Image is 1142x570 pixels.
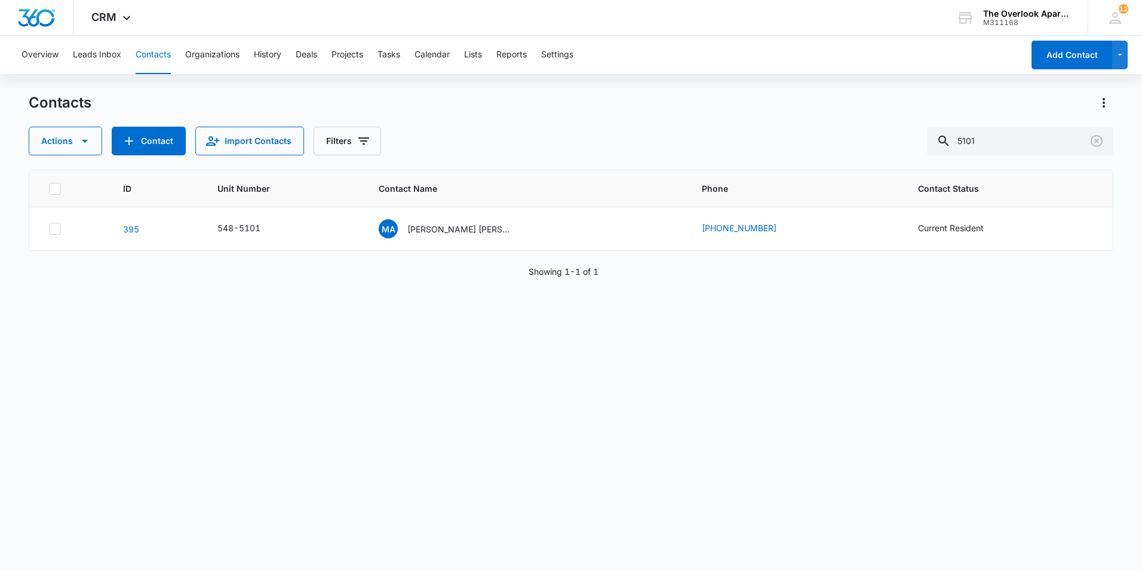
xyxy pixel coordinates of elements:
[702,222,776,234] a: [PHONE_NUMBER]
[702,182,872,195] span: Phone
[123,182,171,195] span: ID
[983,9,1070,19] div: account name
[29,127,102,155] button: Actions
[22,36,59,74] button: Overview
[379,182,656,195] span: Contact Name
[73,36,121,74] button: Leads Inbox
[331,36,363,74] button: Projects
[379,219,536,238] div: Contact Name - Miguel Angel Castrejon Marban Jesus Garcia Gonzalez Javier Olvera Perez & Gilberto...
[1032,41,1112,69] button: Add Contact
[983,19,1070,27] div: account id
[529,265,598,278] p: Showing 1-1 of 1
[217,222,260,234] div: 548-5101
[1119,4,1128,14] div: notifications count
[136,36,171,74] button: Contacts
[927,127,1113,155] input: Search Contacts
[918,222,1005,236] div: Contact Status - Current Resident - Select to Edit Field
[541,36,573,74] button: Settings
[185,36,240,74] button: Organizations
[1094,93,1113,112] button: Actions
[217,222,282,236] div: Unit Number - 548-5101 - Select to Edit Field
[918,182,1076,195] span: Contact Status
[702,222,798,236] div: Phone - (720) 481-4597 - Select to Edit Field
[464,36,482,74] button: Lists
[296,36,317,74] button: Deals
[496,36,527,74] button: Reports
[377,36,400,74] button: Tasks
[254,36,281,74] button: History
[217,182,350,195] span: Unit Number
[195,127,304,155] button: Import Contacts
[407,223,515,235] p: [PERSON_NAME] [PERSON_NAME] [PERSON_NAME] [PERSON_NAME] & [PERSON_NAME]
[1119,4,1128,14] span: 12
[379,219,398,238] span: MA
[1087,131,1106,151] button: Clear
[91,11,116,23] span: CRM
[123,224,139,234] a: Navigate to contact details page for Miguel Angel Castrejon Marban Jesus Garcia Gonzalez Javier O...
[29,94,91,112] h1: Contacts
[314,127,381,155] button: Filters
[415,36,450,74] button: Calendar
[112,127,186,155] button: Add Contact
[918,222,984,234] div: Current Resident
